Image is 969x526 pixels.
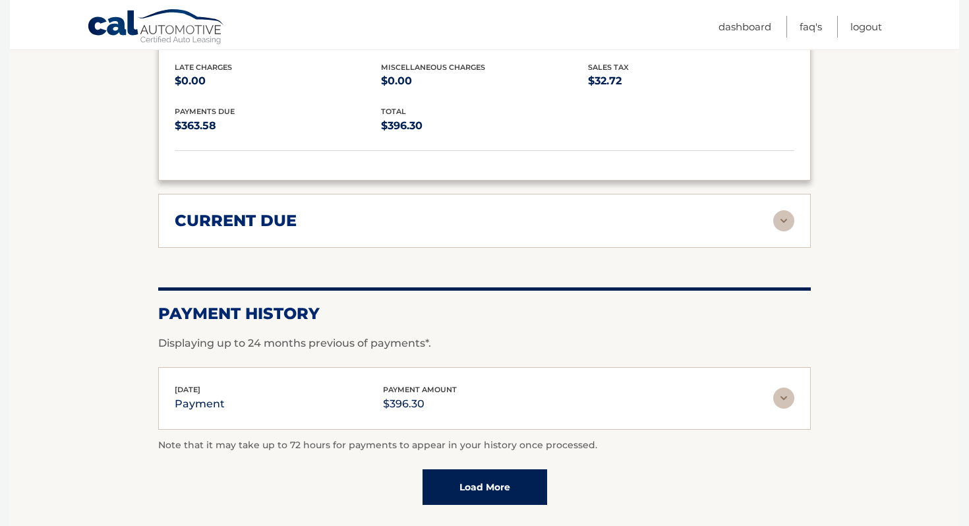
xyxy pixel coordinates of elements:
[423,469,547,505] a: Load More
[383,395,457,413] p: $396.30
[175,107,235,116] span: Payments Due
[381,117,587,135] p: $396.30
[175,385,200,394] span: [DATE]
[381,72,587,90] p: $0.00
[850,16,882,38] a: Logout
[588,63,629,72] span: Sales Tax
[175,395,225,413] p: payment
[381,63,485,72] span: Miscellaneous Charges
[588,72,794,90] p: $32.72
[87,9,225,47] a: Cal Automotive
[773,210,794,231] img: accordion-rest.svg
[773,388,794,409] img: accordion-rest.svg
[158,336,811,351] p: Displaying up to 24 months previous of payments*.
[158,438,811,453] p: Note that it may take up to 72 hours for payments to appear in your history once processed.
[158,304,811,324] h2: Payment History
[175,63,232,72] span: Late Charges
[383,385,457,394] span: payment amount
[719,16,771,38] a: Dashboard
[175,211,297,231] h2: current due
[175,72,381,90] p: $0.00
[175,117,381,135] p: $363.58
[800,16,822,38] a: FAQ's
[381,107,406,116] span: total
